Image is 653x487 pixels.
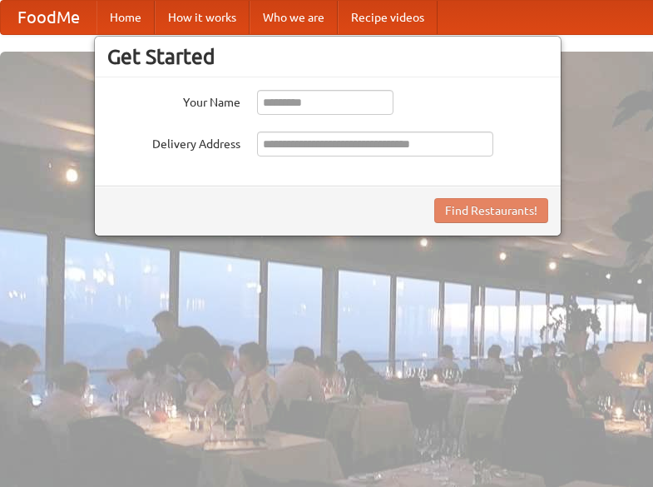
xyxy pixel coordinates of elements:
[338,1,438,34] a: Recipe videos
[107,132,240,152] label: Delivery Address
[107,90,240,111] label: Your Name
[1,1,96,34] a: FoodMe
[155,1,250,34] a: How it works
[434,198,548,223] button: Find Restaurants!
[250,1,338,34] a: Who we are
[96,1,155,34] a: Home
[107,44,548,69] h3: Get Started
